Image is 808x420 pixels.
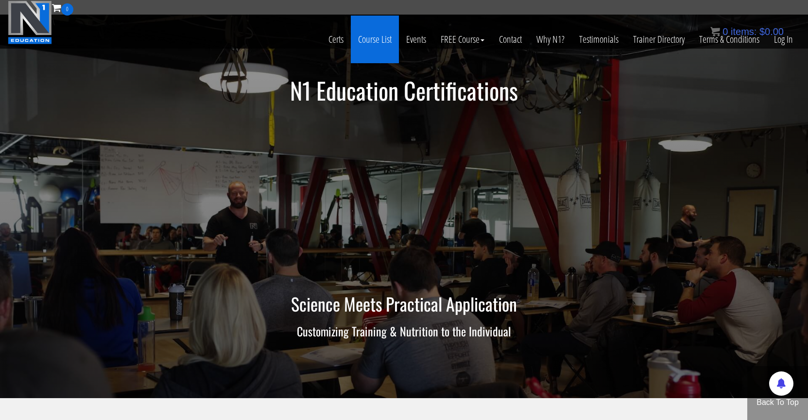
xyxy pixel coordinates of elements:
a: Why N1? [529,16,572,63]
a: 0 [52,1,73,14]
a: Events [399,16,433,63]
a: Trainer Directory [626,16,692,63]
span: 0 [61,3,73,16]
img: n1-education [8,0,52,44]
a: Testimonials [572,16,626,63]
span: $ [759,26,765,37]
h2: Science Meets Practical Application [120,294,688,314]
span: items: [731,26,756,37]
a: Certs [321,16,351,63]
a: Contact [492,16,529,63]
a: Terms & Conditions [692,16,767,63]
a: 0 items: $0.00 [710,26,784,37]
h3: Customizing Training & Nutrition to the Individual [120,325,688,337]
a: FREE Course [433,16,492,63]
span: 0 [722,26,728,37]
a: Course List [351,16,399,63]
bdi: 0.00 [759,26,784,37]
p: Back To Top [747,397,808,408]
img: icon11.png [710,27,720,36]
h1: N1 Education Certifications [120,78,688,104]
a: Log In [767,16,800,63]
